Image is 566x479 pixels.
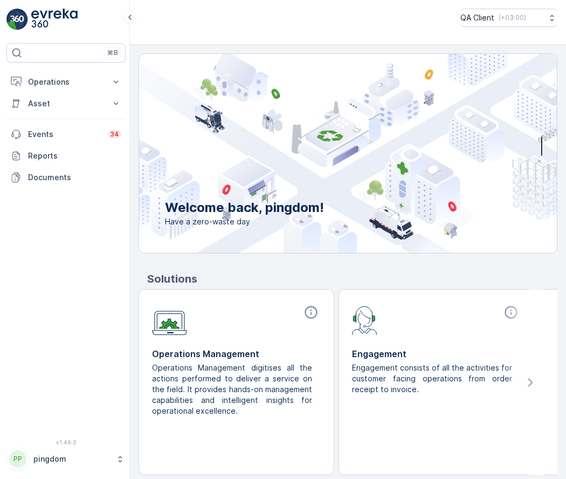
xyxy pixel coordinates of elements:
p: Solutions [147,271,557,287]
p: Documents [28,172,121,183]
p: QA Client [460,12,494,23]
button: Asset [6,93,126,114]
img: logo [6,9,28,30]
a: Documents [6,167,126,188]
button: Operations [6,71,126,93]
p: ( +03:00 ) [499,13,526,22]
img: module-icon [352,305,377,335]
p: Operations [28,77,104,87]
p: Asset [28,98,104,109]
button: QA Client(+03:00) [460,9,557,27]
p: Events [28,129,101,140]
p: Engagement consists of all the activities for customer facing operations from order receipt to in... [352,362,512,395]
span: Have a zero-waste day [165,216,324,227]
p: ⌘B [107,49,118,57]
p: 34 [110,130,119,139]
a: Reports [6,145,126,167]
p: pingdom [33,454,111,464]
img: module-icon [152,305,187,336]
p: Engagement [352,347,521,360]
p: Welcome back, pingdom! [165,199,324,216]
p: Operations Management digitises all the actions performed to deliver a service on the field. It p... [152,362,312,416]
img: logo_light-DOdMpM7g.png [31,9,78,30]
button: PPpingdom [6,448,126,470]
span: v 1.49.0 [6,439,126,446]
p: Operations Management [152,347,321,360]
p: Reports [28,150,121,161]
a: Events34 [6,124,126,145]
div: PP [9,450,26,468]
img: city illustration [91,54,557,253]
